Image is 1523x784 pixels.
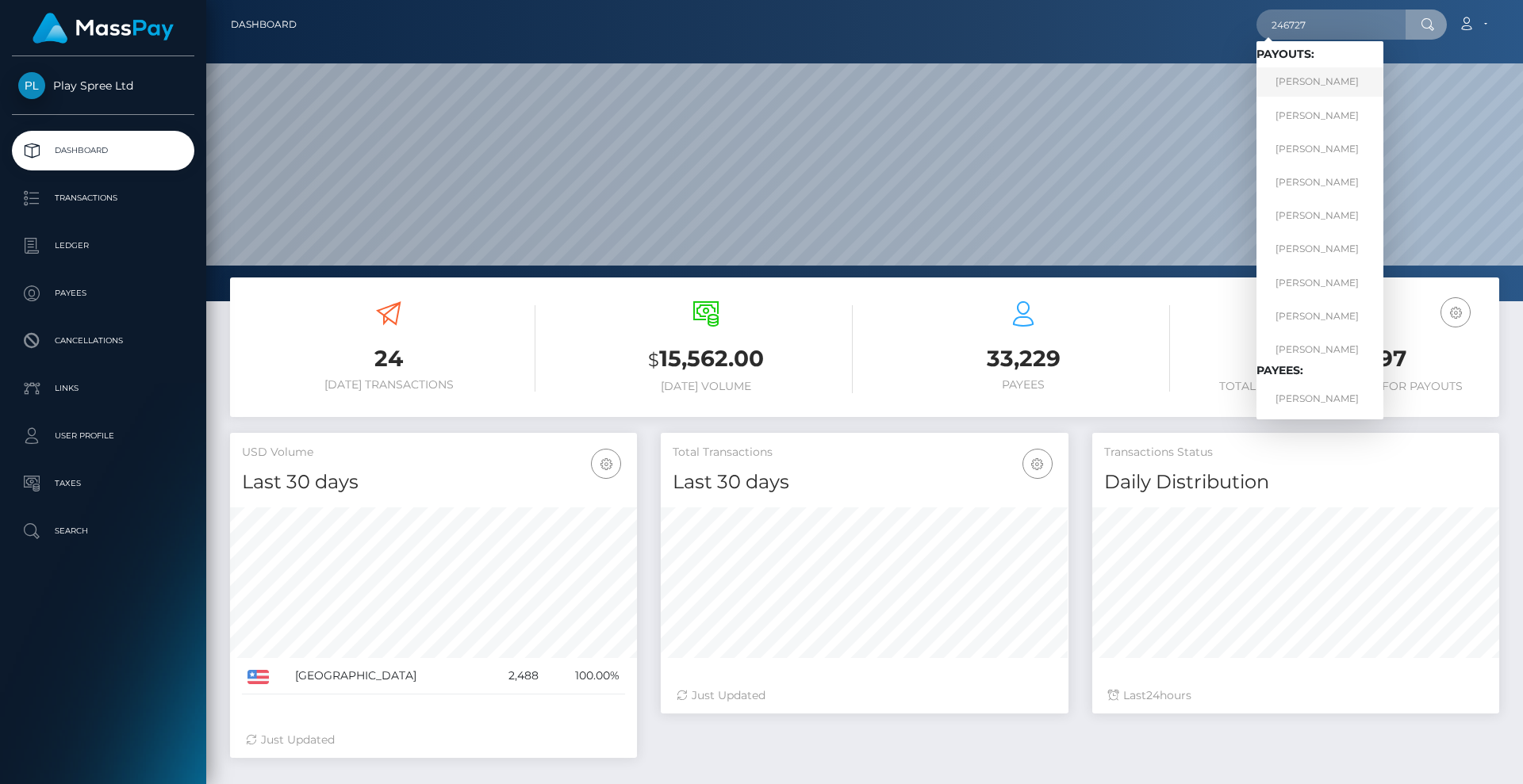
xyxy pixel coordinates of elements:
[1194,343,1487,376] h3: 277,437.97
[12,226,194,266] a: Ledger
[18,72,45,99] img: Play Spree Ltd
[12,369,194,408] a: Links
[18,519,188,543] p: Search
[18,329,188,353] p: Cancellations
[1256,167,1383,197] a: [PERSON_NAME]
[246,732,621,748] div: Just Updated
[1256,268,1383,297] a: [PERSON_NAME]
[18,472,188,495] p: Taxes
[1146,688,1160,702] span: 24
[1104,468,1487,496] h4: Daily Distribution
[242,468,625,496] h4: Last 30 days
[1256,48,1383,61] h6: Payouts:
[12,78,194,93] span: Play Spree Ltd
[18,281,188,305] p: Payees
[673,468,1056,496] h4: Last 30 days
[33,13,174,44] img: MassPay Logo
[1256,384,1383,413] a: [PERSON_NAME]
[1256,67,1383,97] a: [PERSON_NAME]
[12,131,194,170] a: Dashboard
[12,321,194,361] a: Cancellations
[12,416,194,456] a: User Profile
[231,8,297,41] a: Dashboard
[1256,10,1406,40] input: Search...
[559,380,853,393] h6: [DATE] Volume
[12,511,194,551] a: Search
[18,139,188,163] p: Dashboard
[648,349,659,371] small: $
[673,445,1056,461] h5: Total Transactions
[1108,687,1483,704] div: Last hours
[12,464,194,503] a: Taxes
[18,424,188,448] p: User Profile
[1256,134,1383,163] a: [PERSON_NAME]
[18,234,188,258] p: Ledger
[1194,380,1487,393] h6: Total Available Balance for Payouts
[1256,235,1383,264] a: [PERSON_NAME]
[12,178,194,218] a: Transactions
[1256,335,1383,364] a: [PERSON_NAME]
[559,343,853,376] h3: 15,562.00
[1256,364,1383,377] h6: Payees:
[1256,201,1383,231] a: [PERSON_NAME]
[242,343,535,374] h3: 24
[877,378,1170,392] h6: Payees
[677,687,1052,704] div: Just Updated
[1256,101,1383,130] a: [PERSON_NAME]
[18,377,188,400] p: Links
[242,445,625,461] h5: USD Volume
[484,658,544,694] td: 2,488
[242,378,535,392] h6: [DATE] Transactions
[1104,445,1487,461] h5: Transactions Status
[290,658,484,694] td: [GEOGRAPHIC_DATA]
[1256,301,1383,331] a: [PERSON_NAME]
[877,343,1170,374] h3: 33,229
[544,658,626,694] td: 100.00%
[12,273,194,313] a: Payees
[18,186,188,210] p: Transactions
[247,670,269,684] img: US.png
